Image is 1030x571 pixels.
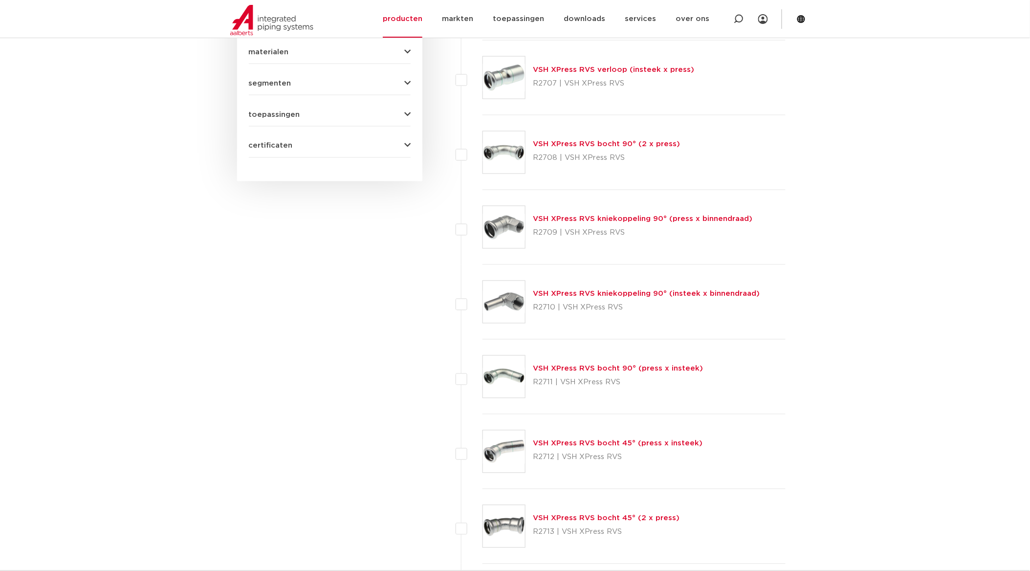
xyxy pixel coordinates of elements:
[249,80,291,87] span: segmenten
[533,300,760,316] p: R2710 | VSH XPress RVS
[533,151,680,166] p: R2708 | VSH XPress RVS
[483,431,525,473] img: Thumbnail for VSH XPress RVS bocht 45° (press x insteek)
[483,57,525,99] img: Thumbnail for VSH XPress RVS verloop (insteek x press)
[533,440,703,447] a: VSH XPress RVS bocht 45° (press x insteek)
[483,206,525,248] img: Thumbnail for VSH XPress RVS kniekoppeling 90° (press x binnendraad)
[533,375,703,391] p: R2711 | VSH XPress RVS
[533,216,753,223] a: VSH XPress RVS kniekoppeling 90° (press x binnendraad)
[533,76,695,91] p: R2707 | VSH XPress RVS
[249,142,411,150] button: certificaten
[249,142,293,150] span: certificaten
[533,225,753,241] p: R2709 | VSH XPress RVS
[249,111,300,118] span: toepassingen
[483,281,525,323] img: Thumbnail for VSH XPress RVS kniekoppeling 90° (insteek x binnendraad)
[533,365,703,373] a: VSH XPress RVS bocht 90° (press x insteek)
[483,505,525,548] img: Thumbnail for VSH XPress RVS bocht 45° (2 x press)
[249,111,411,118] button: toepassingen
[483,132,525,174] img: Thumbnail for VSH XPress RVS bocht 90° (2 x press)
[533,141,680,148] a: VSH XPress RVS bocht 90° (2 x press)
[483,356,525,398] img: Thumbnail for VSH XPress RVS bocht 90° (press x insteek)
[533,66,695,73] a: VSH XPress RVS verloop (insteek x press)
[249,48,411,56] button: materialen
[249,80,411,87] button: segmenten
[533,515,680,522] a: VSH XPress RVS bocht 45° (2 x press)
[533,290,760,298] a: VSH XPress RVS kniekoppeling 90° (insteek x binnendraad)
[533,450,703,465] p: R2712 | VSH XPress RVS
[249,48,289,56] span: materialen
[533,525,680,540] p: R2713 | VSH XPress RVS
